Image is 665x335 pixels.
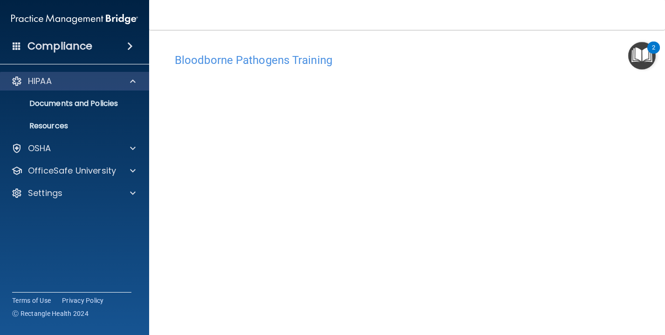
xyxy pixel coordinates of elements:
[628,42,656,70] button: Open Resource Center, 2 new notifications
[28,165,116,176] p: OfficeSafe University
[12,296,51,305] a: Terms of Use
[28,143,51,154] p: OSHA
[27,40,92,53] h4: Compliance
[11,188,136,199] a: Settings
[28,76,52,87] p: HIPAA
[11,10,138,28] img: PMB logo
[28,188,62,199] p: Settings
[62,296,104,305] a: Privacy Policy
[11,76,136,87] a: HIPAA
[6,99,133,108] p: Documents and Policies
[6,121,133,131] p: Resources
[11,143,136,154] a: OSHA
[11,165,136,176] a: OfficeSafe University
[175,54,639,66] h4: Bloodborne Pathogens Training
[12,309,89,318] span: Ⓒ Rectangle Health 2024
[652,48,655,60] div: 2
